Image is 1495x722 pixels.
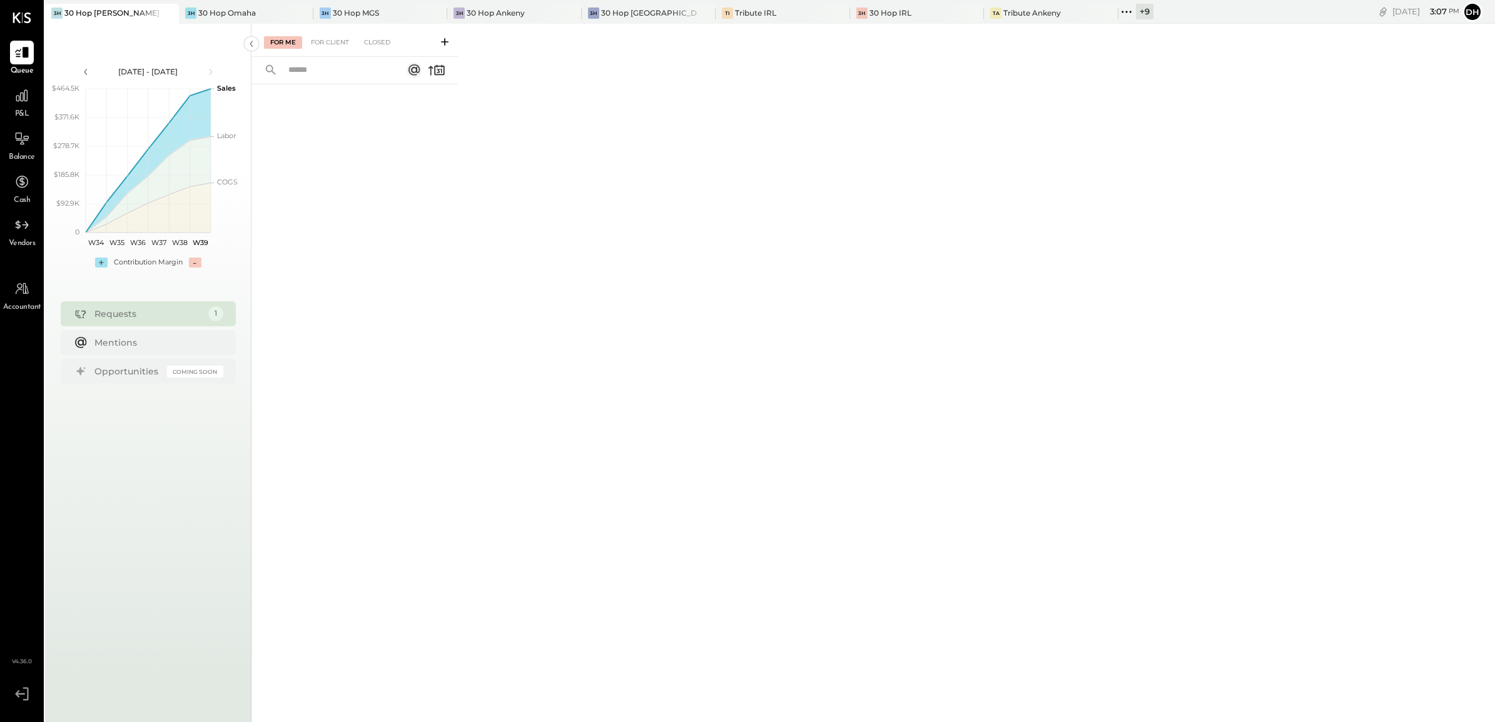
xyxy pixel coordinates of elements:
[3,302,41,313] span: Accountant
[217,131,236,140] text: Labor
[95,66,201,77] div: [DATE] - [DATE]
[15,109,29,120] span: P&L
[9,238,36,249] span: Vendors
[333,8,379,18] div: 30 Hop MGS
[51,8,63,19] div: 3H
[171,238,187,247] text: W38
[167,366,223,378] div: Coming Soon
[1,41,43,77] a: Queue
[264,36,302,49] div: For Me
[94,336,217,349] div: Mentions
[1,84,43,120] a: P&L
[601,8,697,18] div: 30 Hop [GEOGRAPHIC_DATA]
[305,36,355,49] div: For Client
[217,178,238,186] text: COGS
[722,8,733,19] div: TI
[1462,2,1482,22] button: Dh
[64,8,160,18] div: 30 Hop [PERSON_NAME] Summit
[114,258,183,268] div: Contribution Margin
[109,238,124,247] text: W35
[217,84,236,93] text: Sales
[185,8,196,19] div: 3H
[1377,5,1389,18] div: copy link
[454,8,465,19] div: 3H
[54,113,79,121] text: $371.6K
[53,141,79,150] text: $278.7K
[1,127,43,163] a: Balance
[54,170,79,179] text: $185.8K
[56,199,79,208] text: $92.9K
[94,308,202,320] div: Requests
[95,258,108,268] div: +
[14,195,30,206] span: Cash
[9,152,35,163] span: Balance
[94,365,161,378] div: Opportunities
[588,8,599,19] div: 3H
[1,277,43,313] a: Accountant
[320,8,331,19] div: 3H
[1,170,43,206] a: Cash
[75,228,79,236] text: 0
[990,8,1001,19] div: TA
[1,213,43,249] a: Vendors
[11,66,34,77] span: Queue
[1136,4,1153,19] div: + 9
[1392,6,1459,18] div: [DATE]
[1003,8,1061,18] div: Tribute Ankeny
[88,238,104,247] text: W34
[869,8,911,18] div: 30 Hop IRL
[151,238,166,247] text: W37
[189,258,201,268] div: -
[208,306,223,321] div: 1
[735,8,776,18] div: Tribute IRL
[192,238,208,247] text: W39
[129,238,145,247] text: W36
[358,36,397,49] div: Closed
[52,84,79,93] text: $464.5K
[467,8,525,18] div: 30 Hop Ankeny
[198,8,256,18] div: 30 Hop Omaha
[856,8,868,19] div: 3H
